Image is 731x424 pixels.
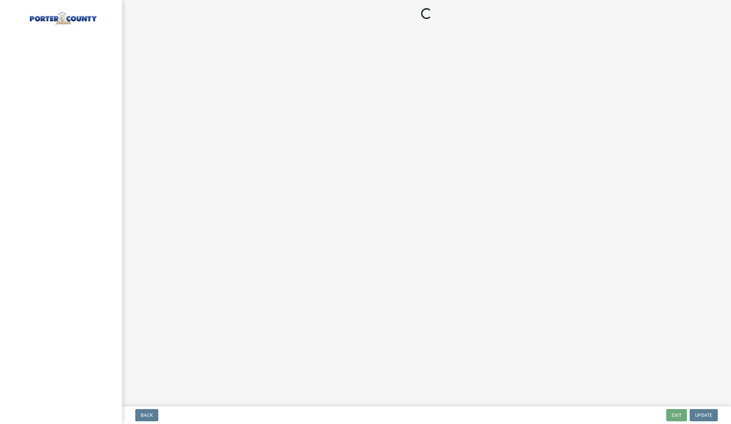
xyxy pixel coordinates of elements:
[666,409,687,421] button: Exit
[135,409,158,421] button: Back
[690,409,718,421] button: Update
[14,7,111,26] img: Porter County, Indiana
[141,412,153,418] span: Back
[695,412,712,418] span: Update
